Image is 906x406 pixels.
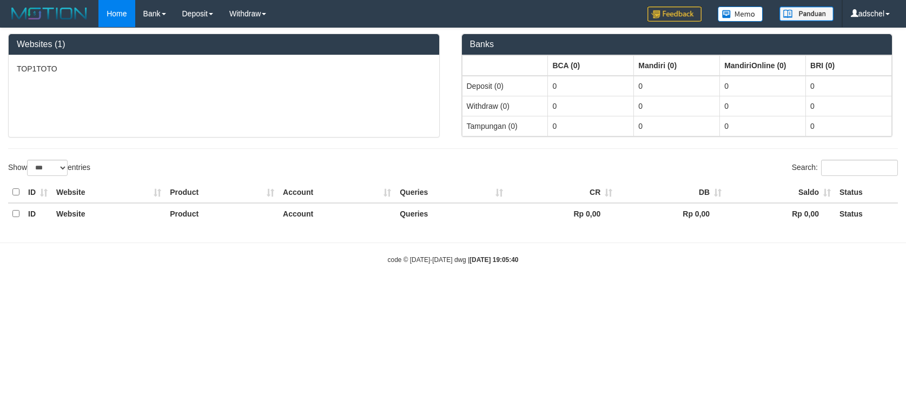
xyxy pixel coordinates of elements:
td: 0 [634,96,720,116]
th: Saldo [726,182,835,203]
img: MOTION_logo.png [8,5,90,22]
p: TOP1TOTO [17,63,431,74]
img: Button%20Memo.svg [718,6,763,22]
td: 0 [548,76,634,96]
td: 0 [720,96,806,116]
th: DB [617,182,726,203]
th: ID [24,203,52,224]
select: Showentries [27,160,68,176]
td: Tampungan (0) [462,116,548,136]
td: 0 [806,96,892,116]
td: 0 [806,116,892,136]
td: 0 [806,76,892,96]
th: Queries [395,203,507,224]
strong: [DATE] 19:05:40 [469,256,518,264]
label: Search: [792,160,898,176]
td: 0 [720,116,806,136]
td: 0 [548,116,634,136]
th: Group: activate to sort column ascending [548,55,634,76]
td: 0 [634,76,720,96]
th: Group: activate to sort column ascending [720,55,806,76]
th: Group: activate to sort column ascending [634,55,720,76]
img: Feedback.jpg [647,6,702,22]
th: CR [507,182,617,203]
th: Status [835,182,898,203]
th: Product [166,203,279,224]
td: 0 [548,96,634,116]
td: 0 [634,116,720,136]
th: Group: activate to sort column ascending [462,55,548,76]
th: Status [835,203,898,224]
th: Rp 0,00 [726,203,835,224]
th: Queries [395,182,507,203]
img: panduan.png [779,6,834,21]
td: Deposit (0) [462,76,548,96]
h3: Websites (1) [17,40,431,49]
h3: Banks [470,40,884,49]
th: Rp 0,00 [507,203,617,224]
th: Account [279,182,395,203]
th: Product [166,182,279,203]
th: ID [24,182,52,203]
th: Group: activate to sort column ascending [806,55,892,76]
td: Withdraw (0) [462,96,548,116]
small: code © [DATE]-[DATE] dwg | [388,256,519,264]
th: Website [52,203,166,224]
td: 0 [720,76,806,96]
label: Show entries [8,160,90,176]
th: Account [279,203,395,224]
input: Search: [821,160,898,176]
th: Website [52,182,166,203]
th: Rp 0,00 [617,203,726,224]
